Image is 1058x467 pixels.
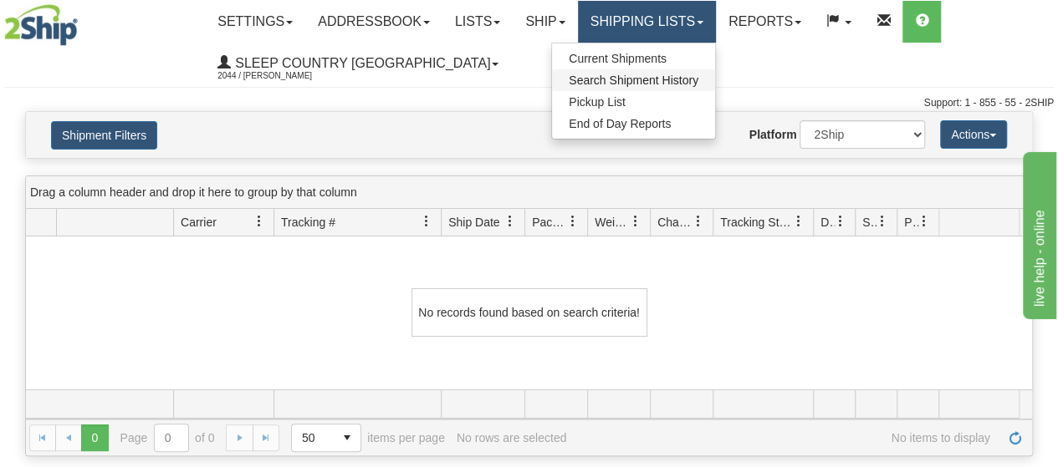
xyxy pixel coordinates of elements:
[578,431,990,444] span: No items to display
[820,214,835,231] span: Delivery Status
[569,117,671,130] span: End of Day Reports
[281,214,335,231] span: Tracking #
[513,1,577,43] a: Ship
[749,126,797,143] label: Platform
[595,214,630,231] span: Weight
[862,214,877,231] span: Shipment Issues
[291,424,361,452] span: Page sizes drop down
[26,176,1032,209] div: grid grouping header
[569,74,698,87] span: Search Shipment History
[532,214,567,231] span: Packages
[181,214,217,231] span: Carrier
[868,207,897,236] a: Shipment Issues filter column settings
[785,207,813,236] a: Tracking Status filter column settings
[4,4,78,46] img: logo2044.jpg
[412,207,441,236] a: Tracking # filter column settings
[552,113,715,135] a: End of Day Reports
[578,1,716,43] a: Shipping lists
[217,68,343,84] span: 2044 / [PERSON_NAME]
[334,424,360,451] span: select
[684,207,713,236] a: Charge filter column settings
[4,96,1054,110] div: Support: 1 - 855 - 55 - 2SHIP
[720,214,793,231] span: Tracking Status
[559,207,587,236] a: Packages filter column settings
[302,429,324,446] span: 50
[910,207,938,236] a: Pickup Status filter column settings
[245,207,273,236] a: Carrier filter column settings
[448,214,499,231] span: Ship Date
[1002,424,1029,451] a: Refresh
[657,214,693,231] span: Charge
[716,1,814,43] a: Reports
[81,424,108,451] span: Page 0
[569,52,667,65] span: Current Shipments
[411,288,647,337] div: No records found based on search criteria!
[1020,148,1056,318] iframe: chat widget
[621,207,650,236] a: Weight filter column settings
[205,43,511,84] a: Sleep Country [GEOGRAPHIC_DATA] 2044 / [PERSON_NAME]
[552,91,715,113] a: Pickup List
[552,69,715,91] a: Search Shipment History
[13,10,155,30] div: live help - online
[552,48,715,69] a: Current Shipments
[120,424,215,452] span: Page of 0
[305,1,442,43] a: Addressbook
[457,431,567,444] div: No rows are selected
[940,120,1007,149] button: Actions
[205,1,305,43] a: Settings
[291,424,445,452] span: items per page
[826,207,855,236] a: Delivery Status filter column settings
[496,207,524,236] a: Ship Date filter column settings
[904,214,918,231] span: Pickup Status
[442,1,513,43] a: Lists
[51,121,157,150] button: Shipment Filters
[231,56,490,70] span: Sleep Country [GEOGRAPHIC_DATA]
[569,95,626,109] span: Pickup List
